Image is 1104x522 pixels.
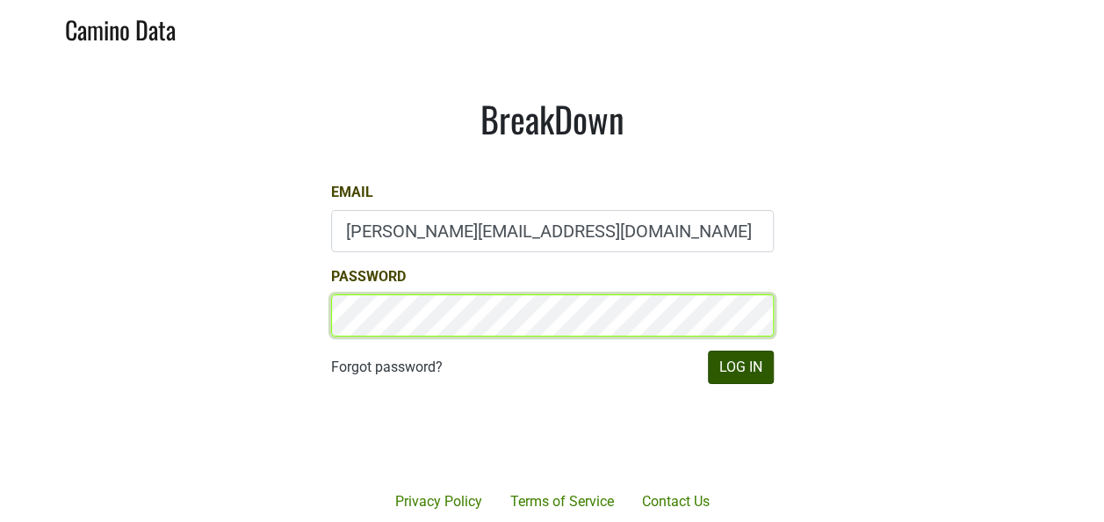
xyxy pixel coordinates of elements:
a: Camino Data [65,7,176,48]
a: Forgot password? [331,357,443,378]
label: Email [331,182,373,203]
a: Privacy Policy [381,484,496,519]
a: Contact Us [628,484,724,519]
label: Password [331,266,406,287]
a: Terms of Service [496,484,628,519]
h1: BreakDown [331,98,774,140]
button: Log In [708,351,774,384]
